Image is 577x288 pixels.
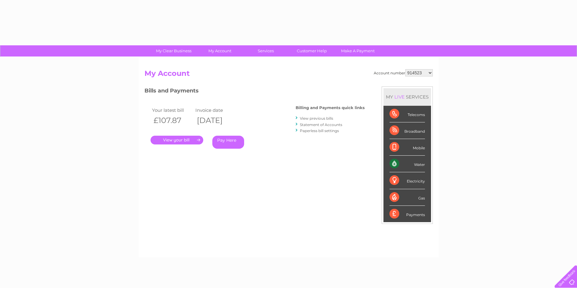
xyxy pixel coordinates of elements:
[241,45,291,57] a: Services
[333,45,383,57] a: Make A Payment
[151,106,194,114] td: Your latest bill
[144,69,433,81] h2: My Account
[296,105,365,110] h4: Billing and Payments quick links
[144,86,365,97] h3: Bills and Payments
[287,45,337,57] a: Customer Help
[195,45,245,57] a: My Account
[300,116,333,121] a: View previous bills
[390,206,425,222] div: Payments
[390,106,425,122] div: Telecoms
[194,114,237,127] th: [DATE]
[390,139,425,156] div: Mobile
[383,88,431,105] div: MY SERVICES
[374,69,433,76] div: Account number
[149,45,199,57] a: My Clear Business
[212,136,244,149] a: Pay Here
[390,189,425,206] div: Gas
[300,128,339,133] a: Paperless bill settings
[390,172,425,189] div: Electricity
[194,106,237,114] td: Invoice date
[151,136,203,144] a: .
[390,156,425,172] div: Water
[390,122,425,139] div: Broadband
[300,122,342,127] a: Statement of Accounts
[151,114,194,127] th: £107.87
[393,94,406,100] div: LIVE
